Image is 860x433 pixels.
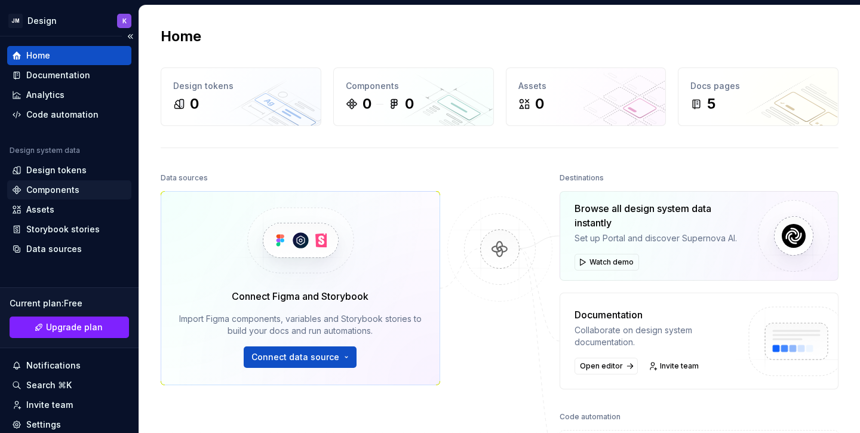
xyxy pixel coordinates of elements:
a: Components [7,180,131,199]
div: Invite team [26,399,73,411]
a: Components00 [333,67,494,126]
div: 0 [363,94,371,113]
a: Code automation [7,105,131,124]
button: Collapse sidebar [122,28,139,45]
div: Components [26,184,79,196]
a: Invite team [645,358,704,374]
a: Invite team [7,395,131,414]
div: 0 [190,94,199,113]
a: Design tokens0 [161,67,321,126]
a: Open editor [575,358,638,374]
div: Documentation [26,69,90,81]
a: Storybook stories [7,220,131,239]
div: Home [26,50,50,62]
div: JM [8,14,23,28]
span: Watch demo [589,257,634,267]
a: Analytics [7,85,131,105]
div: Components [346,80,481,92]
a: Docs pages5 [678,67,838,126]
a: Design tokens [7,161,131,180]
a: Home [7,46,131,65]
div: Assets [518,80,654,92]
a: Assets [7,200,131,219]
div: Notifications [26,360,81,371]
div: 0 [405,94,414,113]
span: Connect data source [251,351,339,363]
button: JMDesignK [2,8,136,33]
div: Current plan : Free [10,297,129,309]
span: Open editor [580,361,623,371]
button: Notifications [7,356,131,375]
a: Data sources [7,239,131,259]
button: Search ⌘K [7,376,131,395]
h2: Home [161,27,201,46]
a: Upgrade plan [10,317,129,338]
span: Invite team [660,361,699,371]
div: Docs pages [690,80,826,92]
div: Settings [26,419,61,431]
div: Design tokens [173,80,309,92]
div: Code automation [26,109,99,121]
div: Data sources [26,243,82,255]
div: Assets [26,204,54,216]
div: Analytics [26,89,64,101]
button: Connect data source [244,346,357,368]
div: Design system data [10,146,80,155]
div: Browse all design system data instantly [575,201,749,230]
div: Data sources [161,170,208,186]
div: Storybook stories [26,223,100,235]
div: Design tokens [26,164,87,176]
div: Code automation [560,409,621,425]
div: Destinations [560,170,604,186]
div: Design [27,15,57,27]
div: Search ⌘K [26,379,72,391]
button: Watch demo [575,254,639,271]
div: Set up Portal and discover Supernova AI. [575,232,749,244]
div: Collaborate on design system documentation. [575,324,738,348]
div: K [122,16,127,26]
a: Assets0 [506,67,666,126]
div: 0 [535,94,544,113]
div: 5 [707,94,715,113]
div: Documentation [575,308,738,322]
div: Connect Figma and Storybook [232,289,368,303]
span: Upgrade plan [46,321,103,333]
div: Import Figma components, variables and Storybook stories to build your docs and run automations. [178,313,423,337]
a: Documentation [7,66,131,85]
